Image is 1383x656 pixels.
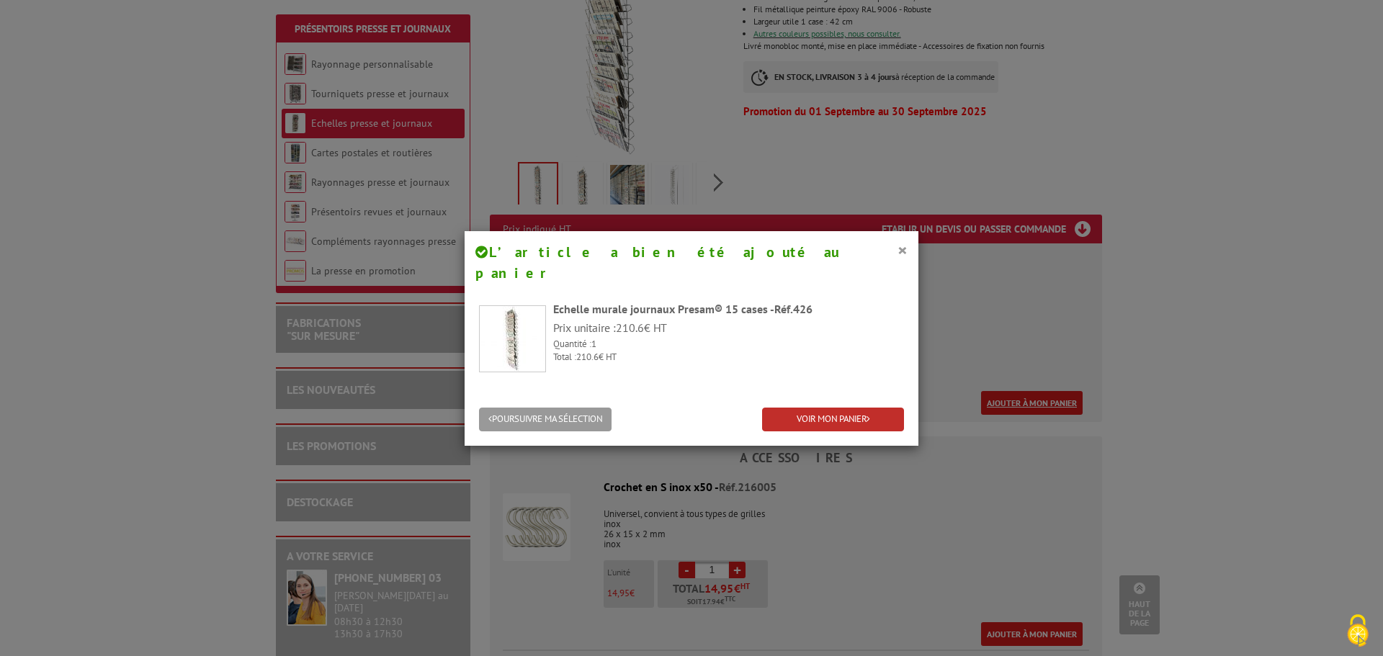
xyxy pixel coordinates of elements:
[553,320,904,336] p: Prix unitaire : € HT
[576,351,599,363] span: 210.6
[774,302,813,316] span: Réf.426
[553,351,904,364] p: Total : € HT
[591,338,596,350] span: 1
[1340,613,1376,649] img: Cookies (fenêtre modale)
[898,241,908,259] button: ×
[475,242,908,283] h4: L’article a bien été ajouté au panier
[553,338,904,351] p: Quantité :
[479,408,612,431] button: POURSUIVRE MA SÉLECTION
[616,320,644,335] span: 210.6
[553,301,904,318] div: Echelle murale journaux Presam® 15 cases -
[762,408,904,431] a: VOIR MON PANIER
[1333,607,1383,656] button: Cookies (fenêtre modale)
